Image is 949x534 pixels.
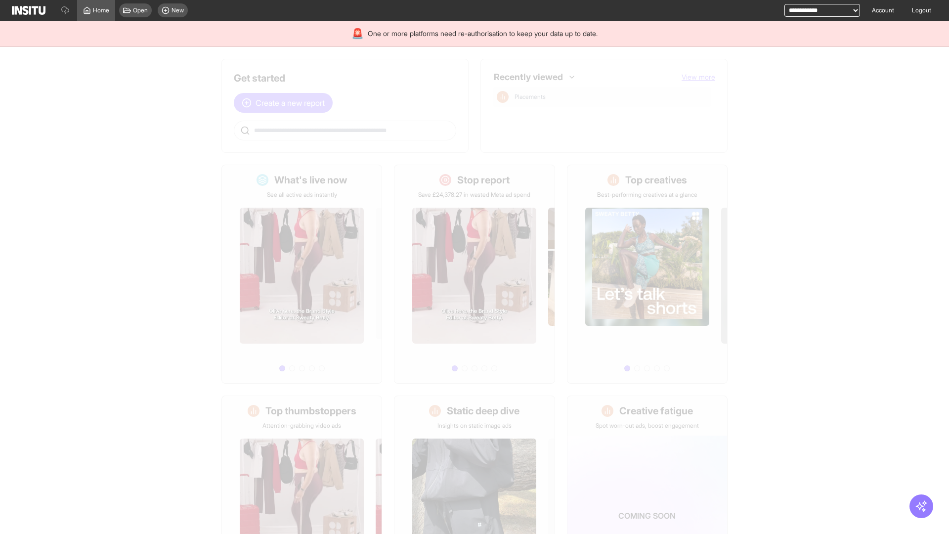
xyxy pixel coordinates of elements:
span: One or more platforms need re-authorisation to keep your data up to date. [368,29,598,39]
span: Open [133,6,148,14]
span: New [172,6,184,14]
span: Home [93,6,109,14]
div: 🚨 [351,27,364,41]
img: Logo [12,6,45,15]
